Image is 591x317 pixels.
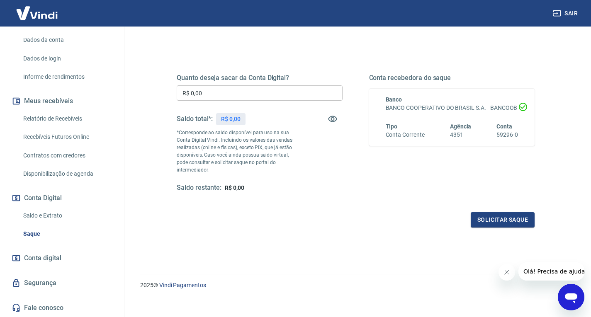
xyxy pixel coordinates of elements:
[20,165,114,182] a: Disponibilização de agenda
[386,131,425,139] h6: Conta Corrente
[10,0,64,26] img: Vindi
[177,184,221,192] h5: Saldo restante:
[10,274,114,292] a: Segurança
[20,110,114,127] a: Relatório de Recebíveis
[471,212,535,227] button: Solicitar saque
[369,74,535,82] h5: Conta recebedora do saque
[20,225,114,242] a: Saque
[20,128,114,145] a: Recebíveis Futuros Online
[386,104,518,112] h6: BANCO COOPERATIVO DO BRASIL S.A. - BANCOOB
[20,31,114,48] a: Dados da conta
[551,6,581,21] button: Sair
[10,189,114,207] button: Conta Digital
[177,129,301,174] p: *Corresponde ao saldo disponível para uso na sua Conta Digital Vindi. Incluindo os valores das ve...
[518,262,584,281] iframe: Mensagem da empresa
[20,207,114,224] a: Saldo e Extrato
[496,123,512,130] span: Conta
[10,249,114,267] a: Conta digital
[5,6,70,12] span: Olá! Precisa de ajuda?
[20,68,114,85] a: Informe de rendimentos
[450,123,472,130] span: Agência
[20,50,114,67] a: Dados de login
[177,74,343,82] h5: Quanto deseja sacar da Conta Digital?
[159,282,206,288] a: Vindi Pagamentos
[558,284,584,310] iframe: Botão para abrir a janela de mensagens
[140,281,571,290] p: 2025 ©
[10,92,114,110] button: Meus recebíveis
[386,96,402,103] span: Banco
[24,252,61,264] span: Conta digital
[496,131,518,139] h6: 59296-0
[225,184,244,191] span: R$ 0,00
[10,299,114,317] a: Fale conosco
[20,147,114,164] a: Contratos com credores
[221,115,241,123] p: R$ 0,00
[499,264,515,281] iframe: Fechar mensagem
[386,123,398,130] span: Tipo
[177,115,213,123] h5: Saldo total*:
[450,131,472,139] h6: 4351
